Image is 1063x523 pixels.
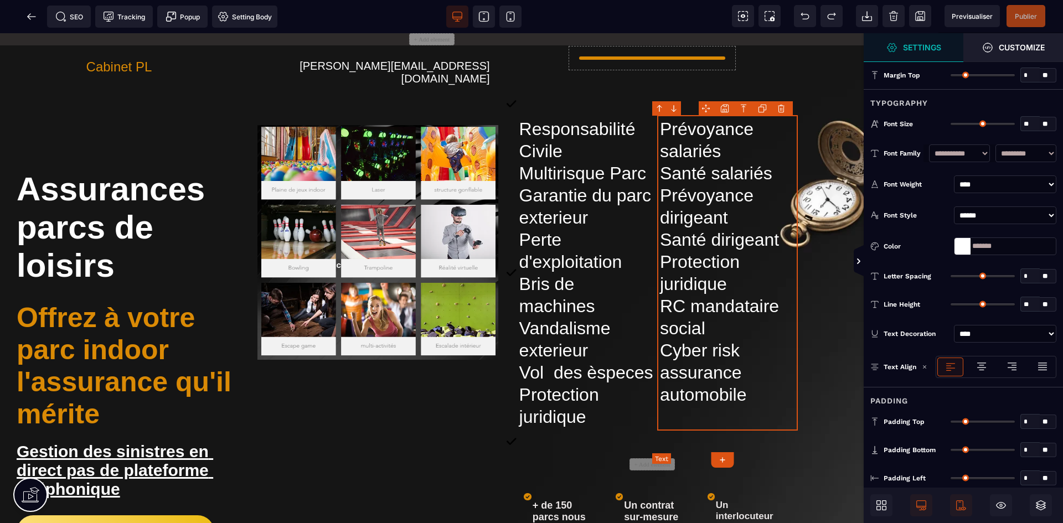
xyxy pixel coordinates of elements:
[257,92,498,327] img: 3d16ddc0ea73781da153d0c444c39f9a_ENSEMBLE_IMAGE.PNG
[16,482,213,516] button: JE DEMANDE UN DEVIS
[716,464,781,514] text: Un interlocuteur qui connait votre metier
[864,387,1063,407] div: Padding
[884,300,920,309] span: Line Height
[732,5,754,27] span: View components
[884,417,925,426] span: Padding Top
[657,82,798,397] text: Prévoyance salariés Santé salariés Prévoyance dirigeant Santé dirigeant Protection juridique RC m...
[533,464,598,516] text: + de 150 parcs nous font confiance
[884,179,950,190] div: Font Weight
[17,409,213,465] u: Gestion des sinistres en direct pas de plateforme téléphonique
[758,5,781,27] span: Screenshot
[55,11,83,22] span: SEO
[1015,12,1037,20] span: Publier
[166,11,200,22] span: Popup
[1030,494,1052,516] span: Open Layer Manager
[884,328,950,339] div: Text Decoration
[884,71,920,80] span: Margin Top
[864,89,1063,110] div: Typography
[870,494,892,516] span: Open Blocks
[945,5,1000,27] span: Preview
[213,24,490,55] text: [PERSON_NAME][EMAIL_ADDRESS][DOMAIN_NAME]
[616,460,623,467] img: 61b494325f8a4818ccf6b45798e672df_Vector.png
[999,43,1045,51] strong: Customize
[624,464,689,516] text: Un contrat sur-mesure pour les parcs
[17,131,257,257] h1: Assurances parcs de loisirs
[910,494,932,516] span: Desktop Only
[952,12,993,20] span: Previsualiser
[884,446,936,454] span: Padding Bottom
[884,272,931,281] span: Letter Spacing
[884,148,923,159] div: Font Family
[963,33,1063,62] span: Open Style Manager
[884,474,926,483] span: Padding Left
[864,33,963,62] span: Settings
[884,210,950,221] div: Font Style
[17,269,231,396] b: Offrez à votre parc indoor l'assurance qu'il mérite
[524,460,531,467] img: 61b494325f8a4818ccf6b45798e672df_Vector.png
[884,120,913,128] span: Font Size
[922,364,927,370] img: loading
[25,20,213,47] h2: Cabinet PL
[517,82,657,397] text: Responsabilité Civile Multirisque Parc Garantie du parc exterieur Perte d'exploitation Bris de ma...
[103,11,145,22] span: Tracking
[903,43,941,51] strong: Settings
[218,11,272,22] span: Setting Body
[950,494,972,516] span: Mobile Only
[870,361,916,372] p: Text Align
[708,460,715,467] img: 61b494325f8a4818ccf6b45798e672df_Vector.png
[884,241,950,252] div: Color
[990,494,1012,516] span: Hide/Show Block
